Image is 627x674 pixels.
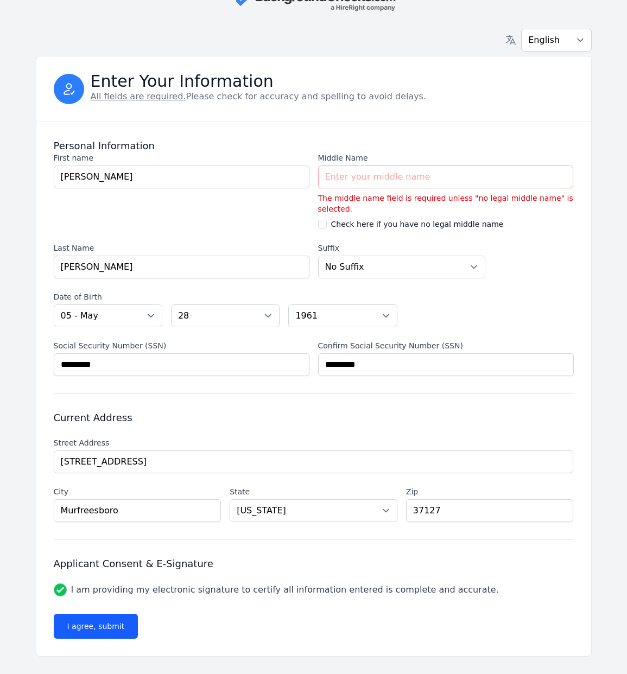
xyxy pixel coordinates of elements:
[54,614,138,639] button: I agree, submit
[54,450,574,473] input: Begin typing an address...
[91,75,427,88] h3: Enter Your Information
[71,583,499,596] label: I am providing my electronic signature to certify all information entered is complete and accurate.
[54,340,309,351] label: Social Security Number (SSN)
[54,166,309,188] input: Enter your first name
[318,193,574,214] p: The middle name field is required unless "no legal middle name" is selected.
[91,91,427,101] span: Please check for accuracy and spelling to avoid delays.
[331,219,504,230] label: Check here if you have no legal middle name
[318,243,486,253] label: Suffix
[54,139,574,152] h3: Personal Information
[54,437,574,448] label: Street Address
[91,91,186,101] u: All fields are required.
[54,243,309,253] label: Last Name
[54,152,309,163] label: First name
[54,256,309,278] input: Enter your last name
[318,340,574,351] label: Confirm Social Security Number (SSN)
[318,152,574,163] label: Middle Name
[54,411,574,424] h3: Current Address
[230,486,397,497] label: State
[54,486,221,497] label: City
[54,291,397,302] label: Date of Birth
[54,557,574,570] h3: Applicant Consent & E-Signature
[406,486,574,497] label: Zip
[318,166,574,188] input: Enter your middle name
